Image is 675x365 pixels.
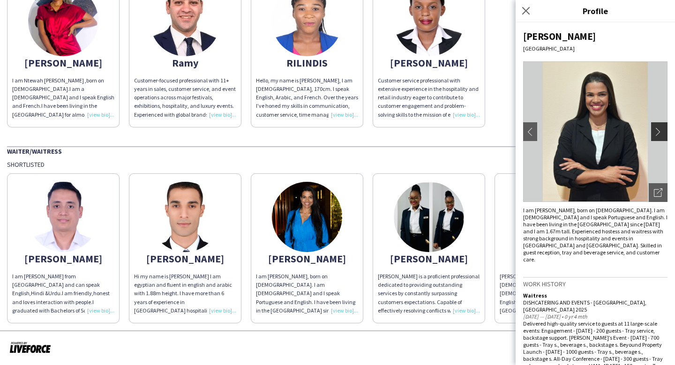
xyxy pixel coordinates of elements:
[12,76,114,119] div: I am Ntewah [PERSON_NAME] ,born on [DEMOGRAPHIC_DATA].I am a [DEMOGRAPHIC_DATA] and I speak Engli...
[523,45,667,52] div: [GEOGRAPHIC_DATA]
[256,76,358,119] div: Hello, my name is [PERSON_NAME], I am [DEMOGRAPHIC_DATA], 170cm. I speak English, Arabic, and Fre...
[12,272,114,315] div: I am [PERSON_NAME] from [GEOGRAPHIC_DATA] and can speak English,Hindi &Urdu.I am friendly,honest ...
[7,160,668,169] div: Shortlisted
[134,59,236,67] div: Ramy
[523,299,667,313] div: DISHCATERING AND EVENTS - [GEOGRAPHIC_DATA], [GEOGRAPHIC_DATA] 2025
[649,183,667,202] div: Open photos pop-in
[523,292,667,299] div: Waitress
[523,313,667,320] div: [DATE] — [DATE] • 0 yr 4 mth
[7,146,668,156] div: Waiter/Waitress
[394,182,464,252] img: thumb-688cfdc90f8d2.jpeg
[500,272,602,315] div: [PERSON_NAME], born on the [DEMOGRAPHIC_DATA]. Iam a [DEMOGRAPHIC_DATA] and I speak Fluent Englis...
[516,5,675,17] h3: Profile
[523,207,667,263] div: I am [PERSON_NAME], born on [DEMOGRAPHIC_DATA]. I am [DEMOGRAPHIC_DATA] and I speak Portuguese an...
[134,272,236,315] div: Hi my name is [PERSON_NAME] I am egyptian and fluent in english and arabic with 1.88m height. I h...
[523,280,667,288] h3: Work history
[523,30,667,43] div: [PERSON_NAME]
[378,254,480,263] div: [PERSON_NAME]
[256,59,358,67] div: RILINDIS
[256,272,358,315] div: I am [PERSON_NAME], born on [DEMOGRAPHIC_DATA]. I am [DEMOGRAPHIC_DATA] and I speak Portuguese an...
[12,59,114,67] div: [PERSON_NAME]
[378,59,480,67] div: [PERSON_NAME]
[150,182,220,252] img: thumb-6756fdcf2a758.jpeg
[9,341,51,354] img: Powered by Liveforce
[272,182,342,252] img: thumb-a8b97ef9-2840-4fe3-a143-068be1323870.jpg
[134,76,236,119] div: Customer-focused professional with 11+ years in sales, customer service, and event operations acr...
[28,182,98,252] img: thumb-6671f3085c008.jpg
[378,272,480,315] div: [PERSON_NAME] is a proficient professional dedicated to providing outstanding services by constan...
[134,254,236,263] div: [PERSON_NAME]
[256,254,358,263] div: [PERSON_NAME]
[378,76,480,119] div: Customer service professional with extensive experience in the hospitality and retail industry ea...
[523,61,667,202] img: Crew avatar or photo
[500,254,602,263] div: Tandiwe
[12,254,114,263] div: [PERSON_NAME]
